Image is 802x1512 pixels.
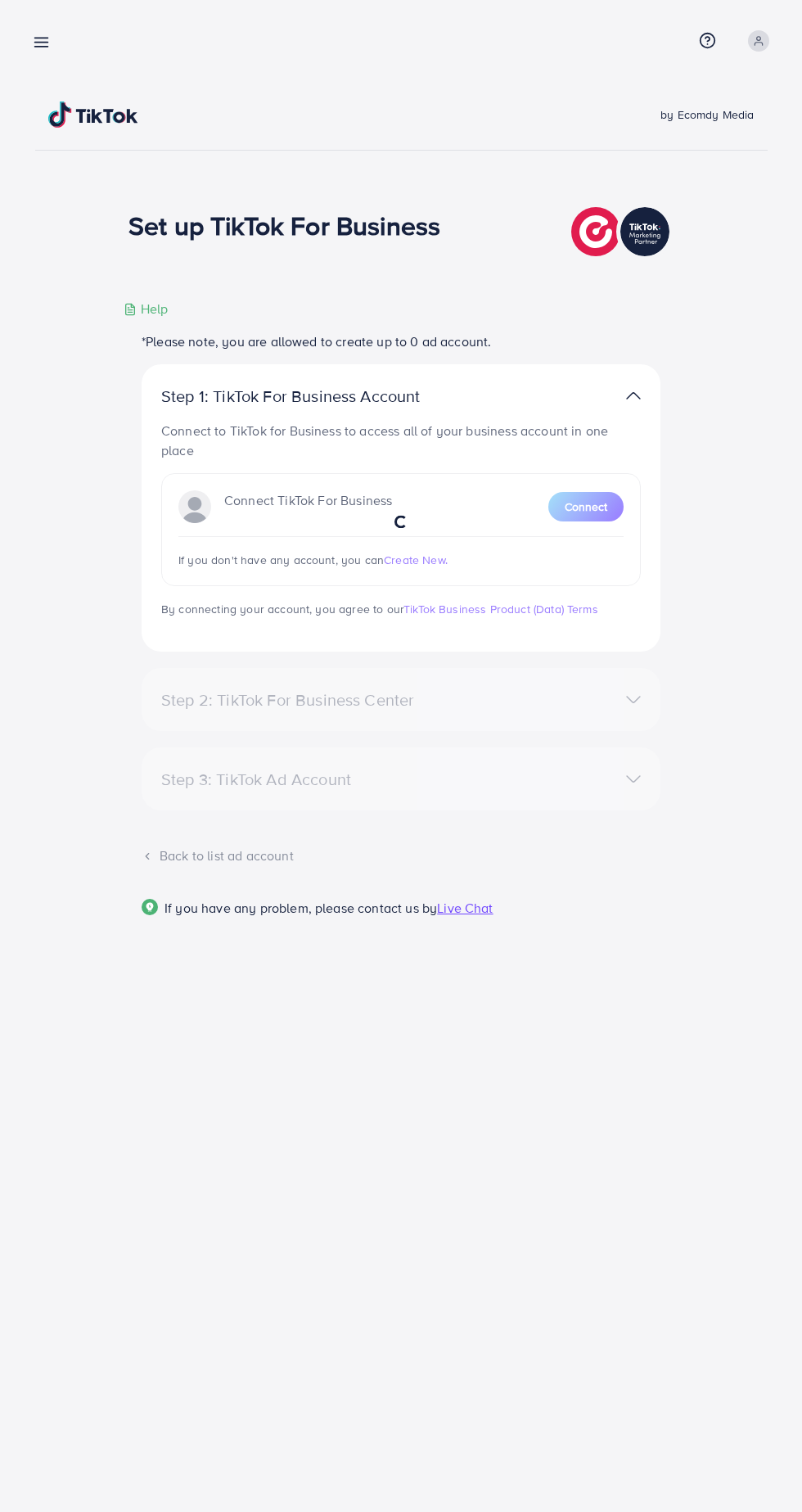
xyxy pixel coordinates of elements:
p: Step 1: TikTok For Business Account [161,386,472,406]
img: TikTok partner [571,203,674,260]
span: If you have any problem, please contact us by [164,899,437,917]
span: Live Chat [437,899,493,917]
img: Popup guide [142,899,158,915]
img: TikTok partner [626,384,641,408]
h1: Set up TikTok For Business [128,210,440,241]
span: by Ecomdy Media [660,106,754,123]
img: TikTok [48,102,138,128]
div: Help [124,300,169,318]
div: Back to list ad account [142,846,660,865]
p: *Please note, you are allowed to create up to 0 ad account. [142,332,660,351]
